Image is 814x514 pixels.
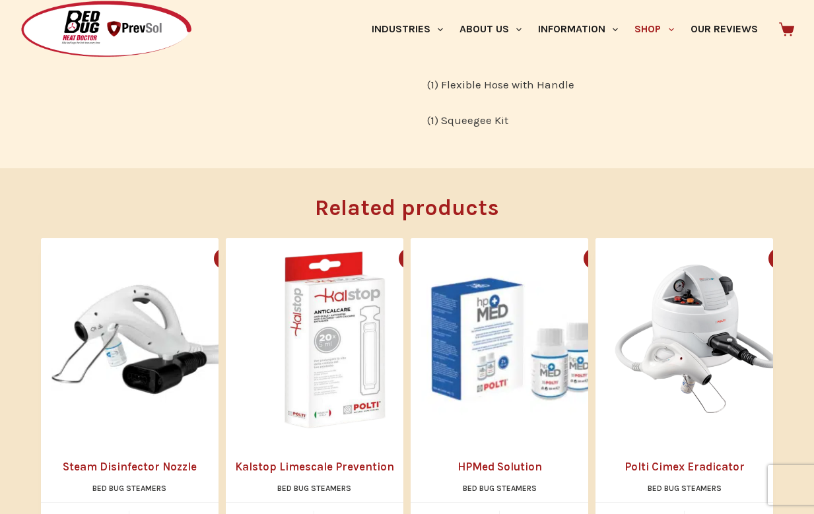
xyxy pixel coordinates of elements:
p: (1) Squeegee Kit [427,111,743,129]
a: HPMed Solution [411,238,615,442]
button: Quick view toggle [584,248,605,269]
a: Bed Bug Steamers [92,484,166,493]
a: Bed Bug Steamers [648,484,722,493]
a: Kalstop Limescale Prevention [226,459,403,476]
a: Polti Cimex Eradicator [595,238,799,442]
p: (1) Flexible Hose with Handle [427,75,743,94]
a: Steam Disinfector Nozzle [41,238,245,442]
a: Bed Bug Steamers [277,484,351,493]
a: Polti Cimex Eradicator [595,459,773,476]
button: Quick view toggle [768,248,790,269]
a: HPMed Solution [411,459,588,476]
a: Bed Bug Steamers [463,484,537,493]
button: Quick view toggle [214,248,235,269]
a: Steam Disinfector Nozzle [41,459,219,476]
button: Open LiveChat chat widget [11,5,50,45]
a: Kalstop Limescale Prevention [226,238,430,442]
h2: Related products [41,191,774,225]
button: Quick view toggle [399,248,420,269]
